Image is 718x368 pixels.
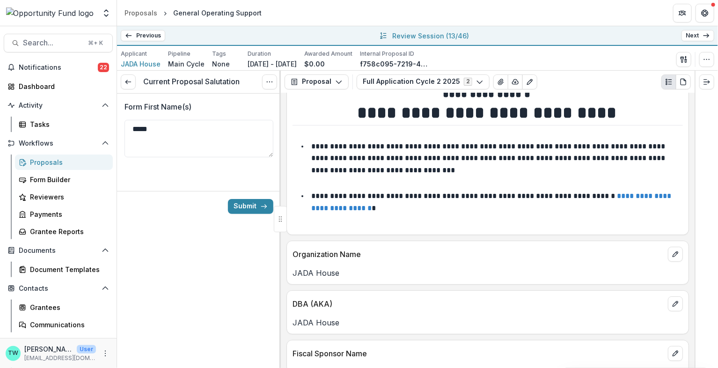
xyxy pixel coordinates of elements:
div: Grantees [30,302,105,312]
span: Search... [23,38,82,47]
p: Duration [248,50,271,58]
button: Edit as form [522,74,537,89]
img: Opportunity Fund logo [6,7,94,19]
div: Document Templates [30,265,105,274]
button: Open Documents [4,243,113,258]
button: Open Data & Reporting [4,336,113,351]
button: Full Application Cycle 2 20252 [357,74,490,89]
button: Submit [228,199,273,214]
p: [EMAIL_ADDRESS][DOMAIN_NAME] [24,354,96,362]
span: Documents [19,247,98,255]
span: Activity [19,102,98,110]
h3: Current Proposal Salutation [143,77,240,86]
a: Form Builder [15,172,113,187]
a: JADA House [121,59,161,69]
div: ⌘ + K [86,38,105,48]
div: Proposals [30,157,105,167]
div: Form Builder [30,175,105,184]
p: JADA House [293,267,683,279]
p: Main Cycle [168,59,205,69]
p: Applicant [121,50,147,58]
div: Reviewers [30,192,105,202]
a: Grantees [15,300,113,315]
a: Communications [15,317,113,332]
button: Plaintext view [661,74,676,89]
button: Notifications22 [4,60,113,75]
a: Tasks [15,117,113,132]
nav: breadcrumb [121,6,265,20]
a: Proposals [15,155,113,170]
p: [PERSON_NAME] [24,344,73,354]
p: Organization Name [293,249,664,260]
div: Grantee Reports [30,227,105,236]
div: Tasks [30,119,105,129]
p: Form First Name(s) [125,101,191,112]
span: Notifications [19,64,98,72]
button: All submissions [378,30,389,41]
a: Previous [121,30,165,41]
div: Ti Wilhelm [8,350,18,356]
p: Awarded Amount [304,50,352,58]
button: Open entity switcher [100,4,113,22]
p: [DATE] - [DATE] [248,59,297,69]
p: User [77,345,96,353]
button: Proposal [285,74,349,89]
button: edit [668,346,683,361]
span: Workflows [19,140,98,147]
p: f758c095-7219-4b19-80ac-83e0bb1ceb03 [360,59,430,69]
div: Payments [30,209,105,219]
p: Internal Proposal ID [360,50,414,58]
p: None [212,59,230,69]
a: Proposals [121,6,161,20]
button: Get Help [696,4,714,22]
p: $0.00 [304,59,325,69]
a: Grantee Reports [15,224,113,239]
span: 22 [98,63,109,72]
div: Communications [30,320,105,330]
button: Partners [673,4,692,22]
div: General Operating Support [173,8,262,18]
a: Document Templates [15,262,113,277]
button: PDF view [676,74,691,89]
p: JADA House [293,317,683,328]
button: Search... [4,34,113,52]
p: Review Session ( 13/46 ) [393,31,469,41]
a: Reviewers [15,189,113,205]
p: DBA (AKA) [293,298,664,309]
a: Dashboard [4,79,113,94]
div: Proposals [125,8,157,18]
button: edit [668,247,683,262]
a: Payments [15,206,113,222]
a: Next [681,30,714,41]
button: View Attached Files [493,74,508,89]
p: Fiscal Sponsor Name [293,348,664,359]
p: Pipeline [168,50,190,58]
button: Open Workflows [4,136,113,151]
button: Expand right [699,74,714,89]
span: Contacts [19,285,98,293]
button: More [100,348,111,359]
button: edit [668,296,683,311]
div: Dashboard [19,81,105,91]
button: Open Contacts [4,281,113,296]
button: Open Activity [4,98,113,113]
button: Options [262,74,277,89]
p: Tags [212,50,226,58]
